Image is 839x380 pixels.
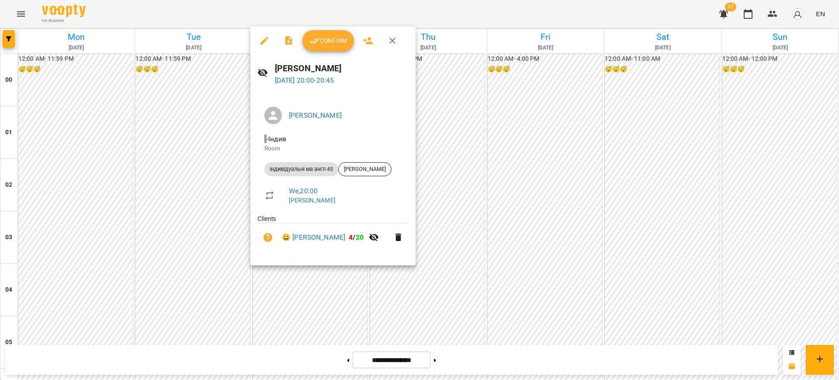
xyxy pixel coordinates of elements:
[257,214,409,255] ul: Clients
[257,227,278,248] button: Unpaid. Bill the attendance?
[289,187,318,195] a: We , 20:00
[309,35,347,46] span: Confirm
[275,76,334,84] a: [DATE] 20:00-20:45
[302,30,354,51] button: Confirm
[275,62,409,75] h6: [PERSON_NAME]
[289,197,336,204] a: [PERSON_NAME]
[264,165,338,173] span: Індивідуальні ма англ 45
[356,233,364,241] span: 20
[282,232,345,243] a: 😀 [PERSON_NAME]
[339,165,391,173] span: [PERSON_NAME]
[349,233,353,241] span: 4
[289,111,342,119] a: [PERSON_NAME]
[264,144,402,153] p: Room
[349,233,364,241] b: /
[264,135,288,143] span: - Індив
[338,162,392,176] div: [PERSON_NAME]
